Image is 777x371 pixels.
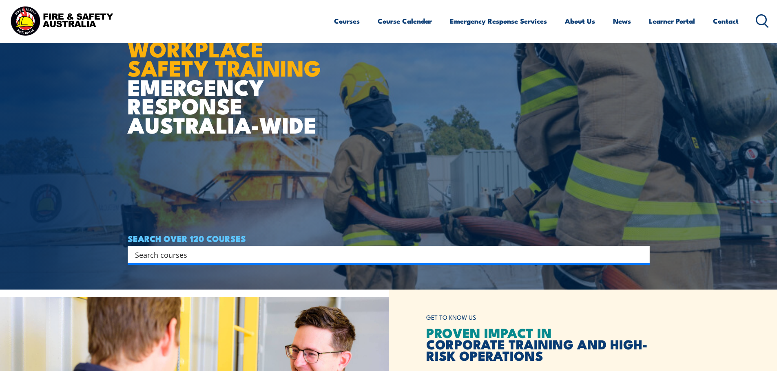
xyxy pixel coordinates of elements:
h4: SEARCH OVER 120 COURSES [128,234,650,243]
a: Courses [334,10,360,32]
a: About Us [565,10,595,32]
a: Contact [713,10,739,32]
h6: GET TO KNOW US [426,310,650,325]
a: Learner Portal [649,10,695,32]
h1: EMERGENCY RESPONSE AUSTRALIA-WIDE [128,18,327,134]
strong: WORKPLACE SAFETY TRAINING [128,31,321,84]
span: PROVEN IMPACT IN [426,322,552,342]
input: Search input [135,248,632,261]
a: News [613,10,631,32]
h2: CORPORATE TRAINING AND HIGH-RISK OPERATIONS [426,327,650,361]
form: Search form [137,249,633,260]
button: Search magnifier button [635,249,647,260]
a: Emergency Response Services [450,10,547,32]
a: Course Calendar [378,10,432,32]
